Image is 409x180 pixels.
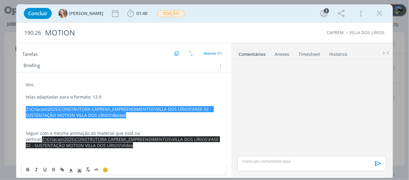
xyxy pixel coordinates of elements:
span: Abertas 1/1 [204,51,222,56]
span: Cor de Fundo [75,166,84,173]
div: dialog [16,4,392,178]
a: Histórico [329,49,348,57]
a: CAPREM [327,30,344,35]
span: Z:\Criacao\2025\CONSTRUTORA CAPREM\_EMPREENDIMENTOS\VILLA DOS LÍRIOS\FASE 02 - SUSTENTAÇÃO MOTION... [26,106,213,118]
img: G [58,9,68,18]
span: 01:40 [136,10,147,16]
a: Comentários [239,49,266,57]
span: Briefing [24,62,40,70]
button: EDIÇÃO [157,10,185,17]
span: Cor do Texto [67,166,75,173]
span: 🙂 [102,167,108,173]
p: Vini, [26,82,221,88]
button: 3 [319,9,329,18]
img: arrow-down-up.svg [189,51,193,56]
p: Seguir com a mesma animação do material que está na vertical: [26,130,221,149]
button: 🙂 [101,166,110,173]
span: Z:\Criacao\2025\CONSTRUTORA CAPREM\_EMPREENDIMENTOS\VILLA DOS LÍRIOS\FASE 02 - SUSTENTAÇÃO MOTION... [26,136,220,148]
span: Tarefas [22,50,38,57]
button: 01:40 [126,9,149,18]
button: Concluir [24,8,52,19]
button: G[PERSON_NAME] [58,9,103,18]
a: VILLA DOS LÍRIOS [350,30,385,35]
div: Anexos [275,51,290,57]
span: Concluir [28,11,47,16]
p: ------------------------------------- [26,161,221,167]
div: 3 [324,8,329,13]
span: [PERSON_NAME] [69,11,103,16]
div: MOTION [42,25,232,40]
span: 190.26 [24,30,41,36]
a: Timesheet [299,49,321,57]
p: telas adaptadas para o formato: 12:9 [26,94,221,100]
